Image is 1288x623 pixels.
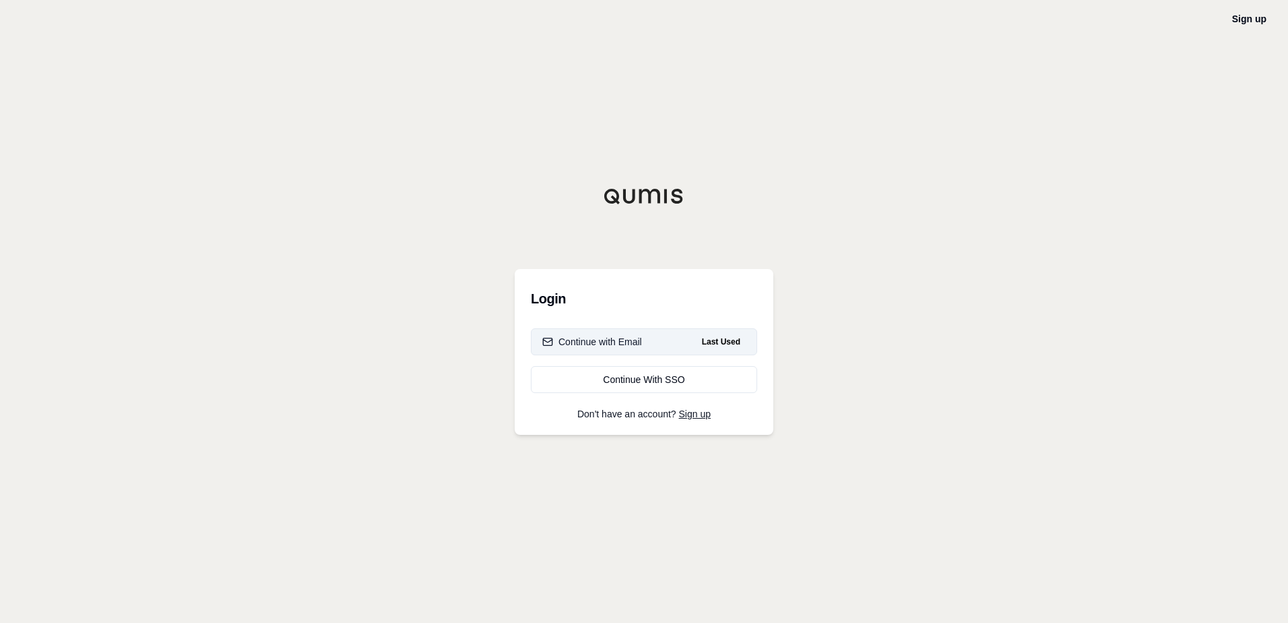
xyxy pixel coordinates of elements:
[531,409,757,419] p: Don't have an account?
[542,373,746,386] div: Continue With SSO
[531,328,757,355] button: Continue with EmailLast Used
[1232,13,1266,24] a: Sign up
[697,334,746,350] span: Last Used
[531,285,757,312] h3: Login
[604,188,684,204] img: Qumis
[679,409,711,419] a: Sign up
[531,366,757,393] a: Continue With SSO
[542,335,642,349] div: Continue with Email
